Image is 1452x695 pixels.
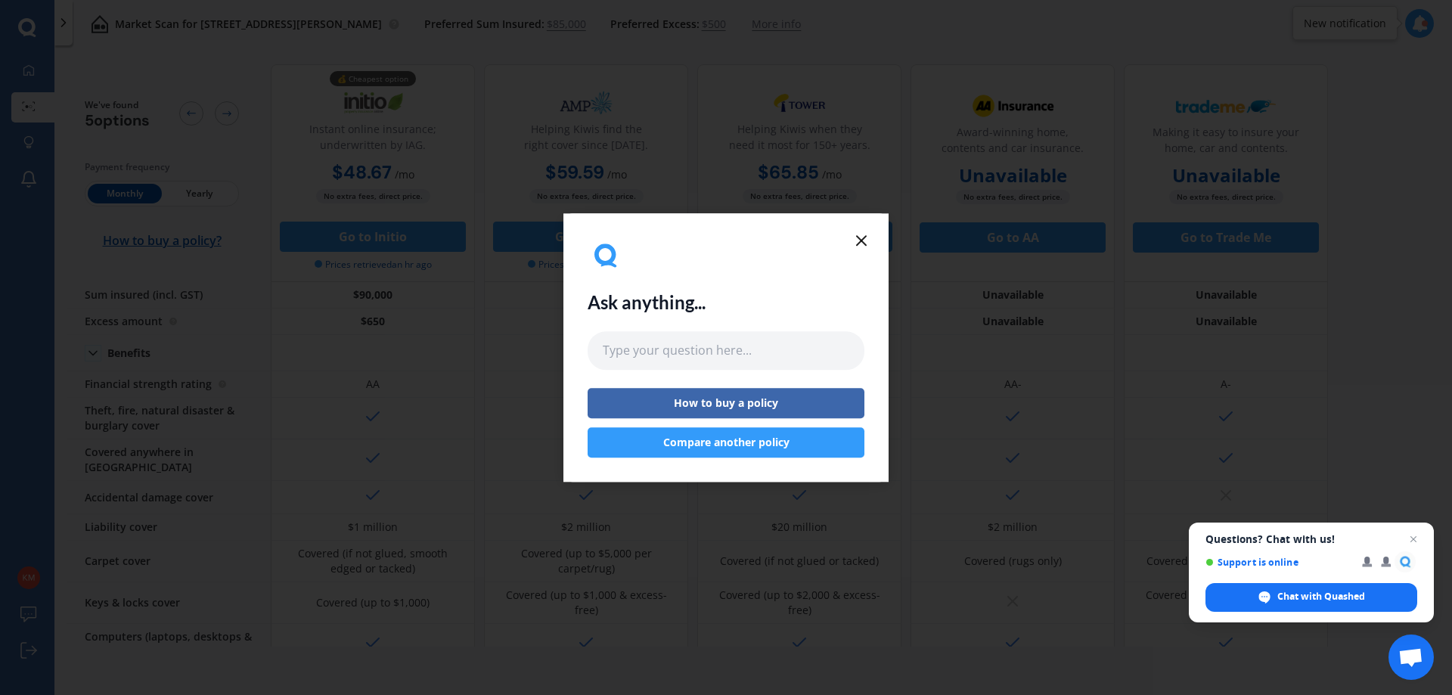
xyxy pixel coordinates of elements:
h2: Ask anything... [588,292,706,314]
span: Support is online [1205,557,1351,568]
span: Close chat [1404,530,1423,548]
span: Chat with Quashed [1277,590,1365,603]
span: Questions? Chat with us! [1205,533,1417,545]
div: Chat with Quashed [1205,583,1417,612]
div: Open chat [1388,634,1434,680]
input: Type your question here... [588,332,864,370]
button: How to buy a policy [588,388,864,418]
button: Compare another policy [588,427,864,458]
